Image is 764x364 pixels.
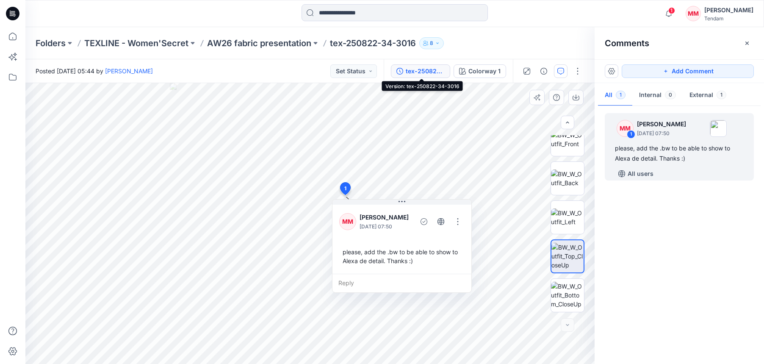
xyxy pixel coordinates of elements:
h2: Comments [605,38,649,48]
img: BW_W_Outfit_Top_CloseUp [551,243,584,270]
img: BW_W_Outfit_Back [551,169,584,187]
button: All users [615,167,657,181]
button: Details [537,64,551,78]
div: 1 [627,130,635,139]
p: [DATE] 07:50 [637,129,686,138]
button: External [683,85,733,106]
p: [PERSON_NAME] [360,212,414,222]
div: Tendam [704,15,753,22]
div: MM [686,6,701,21]
span: 1 [344,185,346,192]
button: All [598,85,632,106]
img: BW_W_Outfit_Front [551,131,584,148]
button: tex-250822-34-3016 [391,64,450,78]
button: 8 [419,37,444,49]
div: tex-250822-34-3016 [406,67,445,76]
a: TEXLINE - Women'Secret [84,37,188,49]
img: BW_W_Outfit_Bottom_CloseUp [551,282,584,308]
button: Colorway 1 [454,64,506,78]
a: [PERSON_NAME] [105,67,153,75]
div: [PERSON_NAME] [704,5,753,15]
span: 0 [665,91,676,99]
span: Posted [DATE] 05:44 by [36,67,153,75]
p: 8 [430,39,433,48]
div: Colorway 1 [468,67,501,76]
div: Reply [332,274,471,292]
p: [DATE] 07:50 [360,222,414,231]
img: BW_W_Outfit_Left [551,208,584,226]
a: AW26 fabric presentation [207,37,311,49]
button: Internal [632,85,683,106]
p: All users [628,169,653,179]
span: 1 [717,91,726,99]
div: please, add the .bw to be able to show to Alexa de detail. Thanks :) [339,244,465,269]
span: 1 [616,91,626,99]
p: tex-250822-34-3016 [330,37,416,49]
div: MM [339,213,356,230]
button: Add Comment [622,64,754,78]
a: Folders [36,37,66,49]
div: please, add the .bw to be able to show to Alexa de detail. Thanks :) [615,143,744,164]
p: [PERSON_NAME] [637,119,686,129]
span: 1 [668,7,675,14]
div: MM [617,120,634,137]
